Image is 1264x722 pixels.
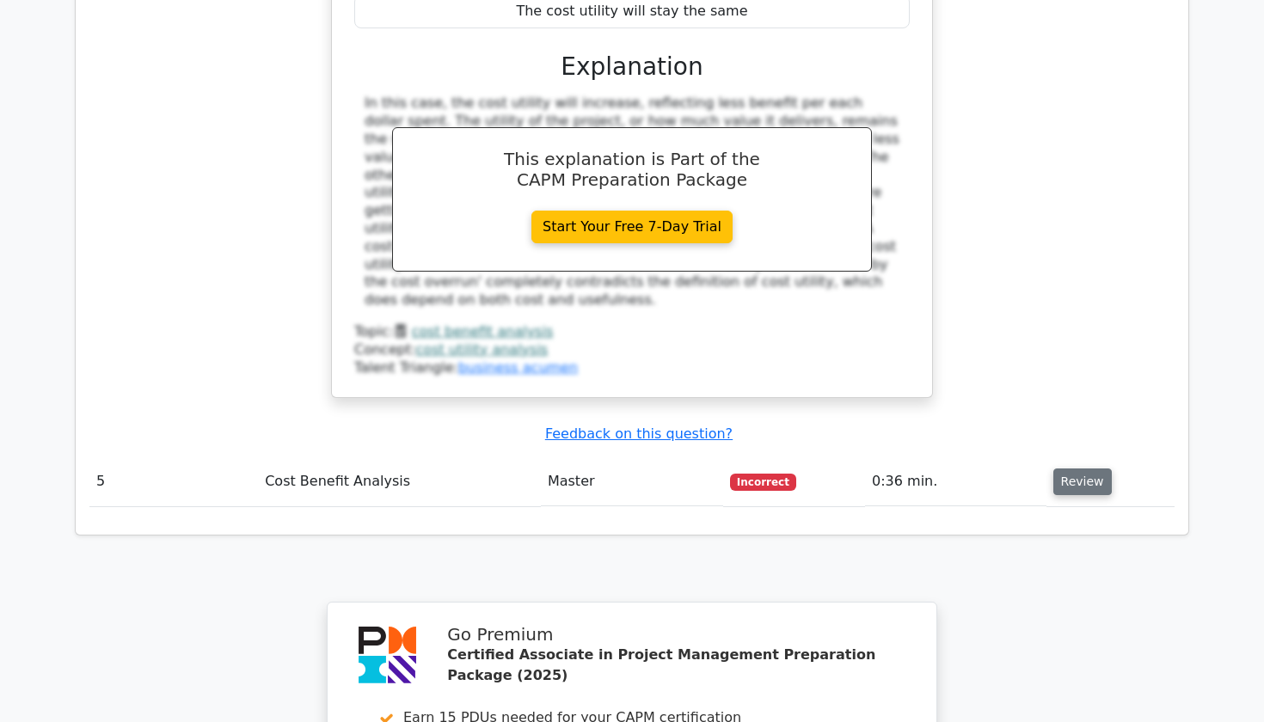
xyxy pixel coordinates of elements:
span: Incorrect [730,474,796,491]
a: Start Your Free 7-Day Trial [531,211,733,243]
h3: Explanation [365,52,899,82]
button: Review [1053,468,1112,495]
div: In this case, the cost utility will increase, reflecting less benefit per each dollar spent. The ... [365,95,899,309]
a: Feedback on this question? [545,425,733,442]
a: business acumen [458,359,578,376]
div: Talent Triangle: [354,323,910,376]
a: cost benefit analysis [412,323,553,340]
td: 0:36 min. [865,457,1046,506]
td: 5 [89,457,258,506]
div: Topic: [354,323,910,341]
td: Cost Benefit Analysis [258,457,541,506]
a: cost utility analysis [416,341,549,358]
td: Master [541,457,723,506]
div: Concept: [354,341,910,359]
